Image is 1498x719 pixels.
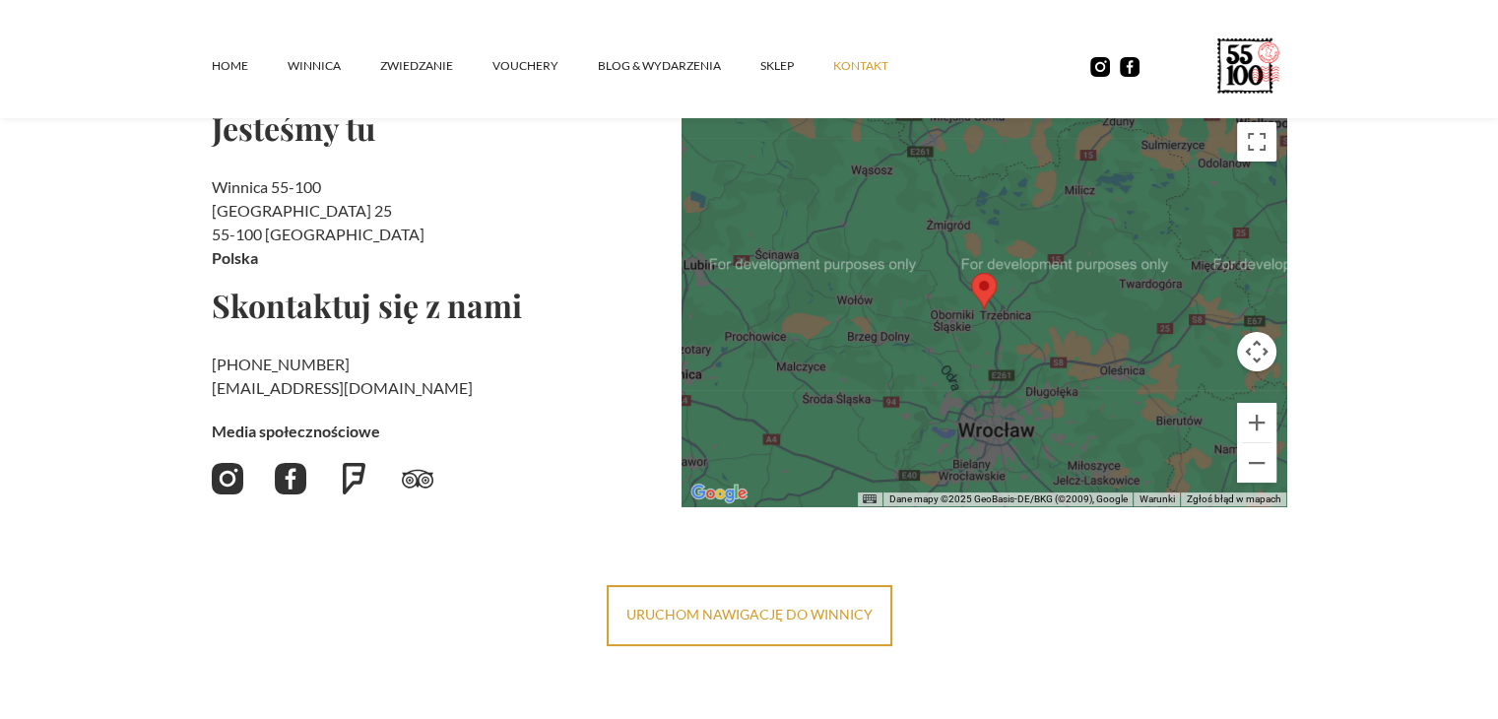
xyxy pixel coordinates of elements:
button: Włącz widok pełnoekranowy [1237,122,1276,162]
button: Powiększ [1237,403,1276,442]
h2: Winnica 55-100 [GEOGRAPHIC_DATA] 25 55-100 [GEOGRAPHIC_DATA] [212,175,666,270]
h2: Jesteśmy tu [212,112,666,144]
a: winnica [288,36,380,96]
h2: ‍ [212,353,666,400]
a: Warunki (otwiera się w nowej karcie) [1139,493,1174,504]
strong: Media społecznościowe [212,422,380,440]
img: Google [686,481,751,506]
strong: Polska [212,248,258,267]
a: vouchery [492,36,598,96]
button: Pomniejsz [1237,443,1276,483]
a: kontakt [833,36,928,96]
button: Skróty klawiszowe [863,492,877,506]
a: ZWIEDZANIE [380,36,492,96]
a: SKLEP [760,36,833,96]
a: Zgłoś błąd w mapach [1186,493,1280,504]
h2: Skontaktuj się z nami [212,290,666,321]
span: Dane mapy ©2025 GeoBasis-DE/BKG (©2009), Google [888,493,1127,504]
a: [PHONE_NUMBER] [212,355,350,373]
a: Home [212,36,288,96]
a: Pokaż ten obszar w Mapach Google (otwiera się w nowym oknie) [686,481,751,506]
a: uruchom nawigację do winnicy [607,585,892,646]
a: Blog & Wydarzenia [598,36,760,96]
button: Sterowanie kamerą na mapie [1237,332,1276,371]
div: Map pin [971,273,997,309]
a: [EMAIL_ADDRESS][DOMAIN_NAME] [212,378,473,397]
